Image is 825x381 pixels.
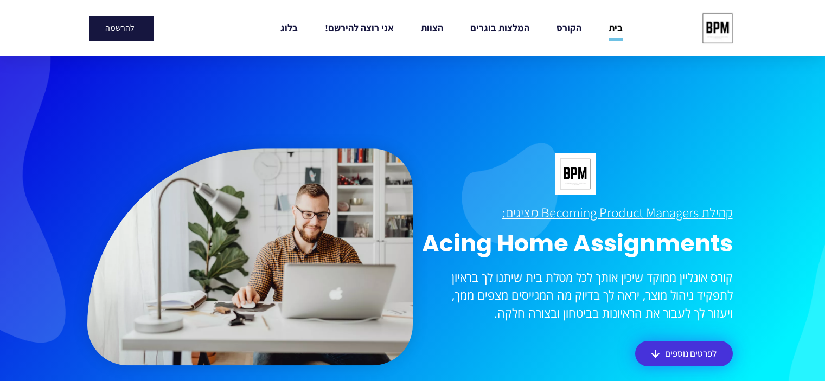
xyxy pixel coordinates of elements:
[609,16,623,41] a: בית
[698,8,738,48] img: cropped-bpm-logo-1.jpeg
[418,268,733,322] p: קורס אונליין ממוקד שיכין אותך לכל מטלת בית שיתנו לך בראיון לתפקיד ניהול מוצר, יראה לך בדיוק מה המ...
[470,16,529,41] a: המלצות בוגרים
[502,203,733,221] u: קהילת Becoming Product Managers מציגים:
[232,16,670,41] nav: Menu
[557,16,581,41] a: הקורס
[635,341,733,366] a: לפרטים נוספים
[105,24,135,33] span: להרשמה
[325,16,394,41] a: אני רוצה להירשם!
[89,16,154,41] a: להרשמה
[418,230,733,258] h1: Acing Home Assignments
[421,16,443,41] a: הצוות
[665,349,717,358] span: לפרטים נוספים
[280,16,298,41] a: בלוג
